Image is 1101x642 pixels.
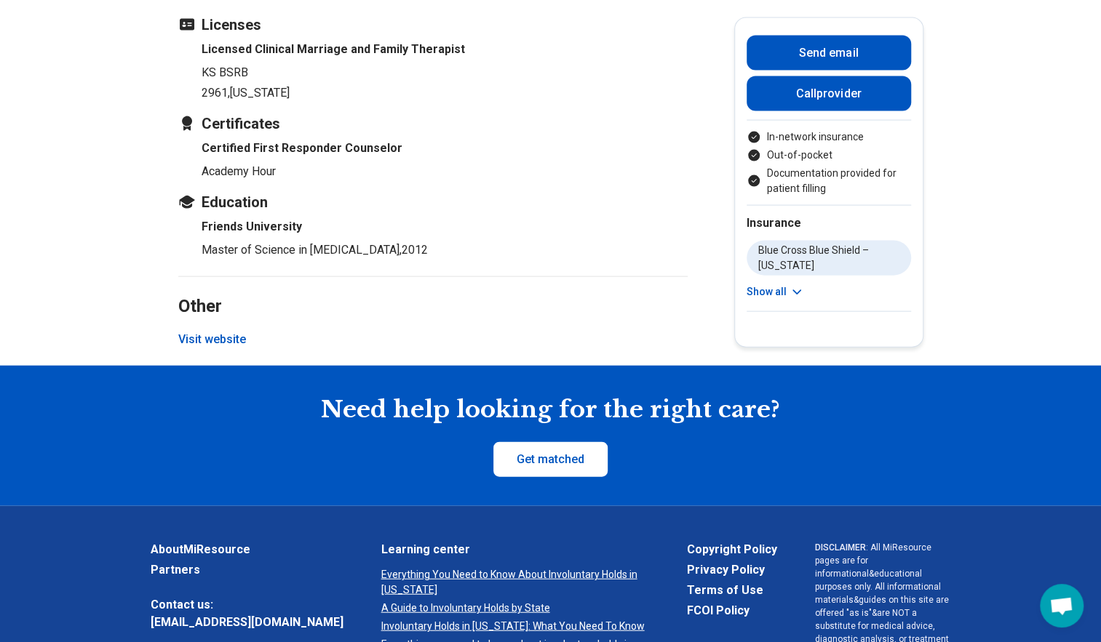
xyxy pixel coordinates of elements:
button: Show all [747,284,804,300]
li: Blue Cross Blue Shield – [US_STATE] [747,241,911,276]
li: In-network insurance [747,129,911,145]
h4: Certified First Responder Counselor [202,140,688,157]
a: Terms of Use [687,582,777,599]
button: Callprovider [747,76,911,111]
h3: Licenses [178,15,688,35]
button: Visit website [178,331,246,348]
span: Contact us: [151,596,343,614]
p: 2961 [202,84,688,102]
p: Academy Hour [202,163,688,180]
p: Master of Science in [MEDICAL_DATA] , 2012 [202,241,688,259]
a: Get matched [493,442,608,477]
a: A Guide to Involuntary Holds by State [381,601,649,616]
h2: Other [178,260,688,319]
h2: Insurance [747,214,911,232]
h4: Friends University [202,218,688,236]
a: Privacy Policy [687,561,777,579]
span: DISCLAIMER [815,542,866,553]
ul: Payment options [747,129,911,196]
p: KS BSRB [202,64,688,81]
a: Open chat [1040,584,1084,627]
h3: Education [178,192,688,212]
h4: Licensed Clinical Marriage and Family Therapist [202,41,688,58]
a: Involuntary Holds in [US_STATE]: What You Need To Know [381,619,649,634]
a: AboutMiResource [151,541,343,558]
li: Documentation provided for patient filling [747,166,911,196]
a: Partners [151,561,343,579]
span: , [US_STATE] [228,86,290,100]
a: Everything You Need to Know About Involuntary Holds in [US_STATE] [381,567,649,598]
a: FCOI Policy [687,602,777,619]
button: Send email [747,36,911,71]
h2: Need help looking for the right care? [12,395,1089,425]
a: [EMAIL_ADDRESS][DOMAIN_NAME] [151,614,343,631]
h3: Certificates [178,113,688,134]
li: Out-of-pocket [747,148,911,163]
a: Copyright Policy [687,541,777,558]
a: Learning center [381,541,649,558]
